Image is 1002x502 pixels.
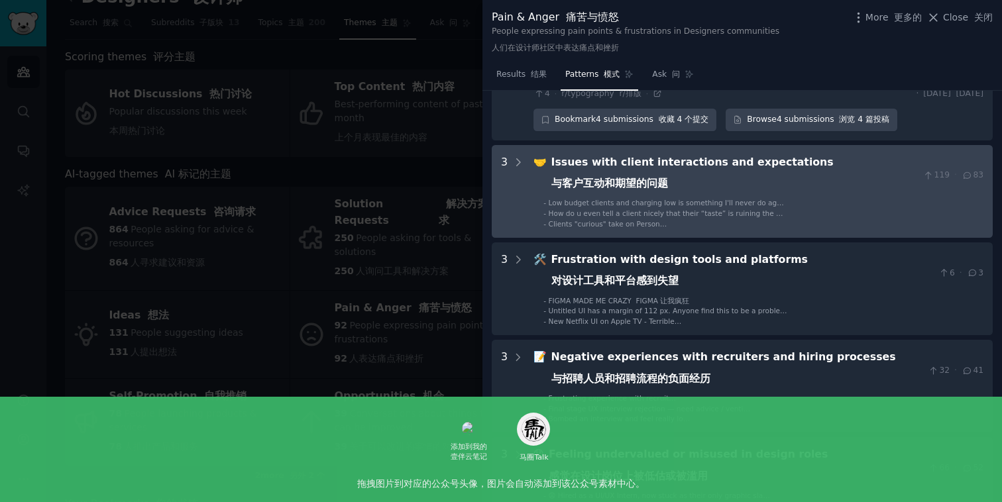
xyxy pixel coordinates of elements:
[565,69,620,81] span: Patterns
[652,69,680,81] span: Ask
[492,9,779,26] div: Pain & Anger
[549,297,690,305] span: FIGMA MADE ME CRAZY
[954,365,957,377] span: ·
[604,70,620,79] font: 模式
[549,209,786,232] span: How do u even tell a client nicely that their “taste” is ruining the UX
[943,11,993,25] span: Close
[974,12,993,23] font: 关闭
[543,198,546,207] div: -
[501,154,508,228] div: 3
[543,209,546,218] div: -
[956,89,983,98] font: [DATE]
[865,11,922,25] span: More
[492,26,779,60] div: People expressing pain points & frustrations in Designers communities
[551,154,918,197] div: Issues with client interactions and expectations
[962,365,983,377] span: 41
[543,219,546,228] div: -
[551,252,934,295] div: Frustration with design tools and platforms
[926,11,993,25] button: Close 关闭
[549,307,791,329] span: Untitled UI has a margin of 112 px. Anyone find this to be a problem?
[492,43,619,52] font: 人们在设计师社区中表达痛点和挫折
[549,317,703,340] span: New Netflix UI on Apple TV - Terrible
[620,89,641,98] font: r/排版
[531,70,547,79] font: 结果
[647,64,698,91] a: Ask 问
[894,12,922,23] font: 更多的
[726,109,897,131] a: Browse4 submissions 浏览 4 篇投稿
[533,109,716,131] div: Bookmark 4 submissions
[646,89,648,98] span: ·
[543,393,546,403] div: -
[501,252,508,326] div: 3
[492,64,551,91] a: Results 结果
[923,88,983,100] span: [DATE]
[852,11,922,25] button: More 更多的
[954,170,957,181] span: ·
[967,268,983,279] span: 3
[551,349,923,392] div: Negative experiences with recruiters and hiring processes
[549,220,670,242] span: Clients "curious" take on Personas.
[533,350,547,363] span: 📝
[636,297,689,305] font: FIGMA 让我疯狂
[960,268,962,279] span: ·
[543,306,546,315] div: -
[962,170,983,181] span: 83
[549,394,680,417] span: Frustrating experience with recruiters
[561,89,641,98] span: r/typography
[533,253,547,266] span: 🛠️
[533,88,550,100] span: 4
[566,11,619,23] font: 痛苦与愤怒
[501,349,508,423] div: 3
[533,156,547,168] span: 🤝
[659,115,709,124] font: 收藏 4 个提交
[938,268,955,279] span: 6
[916,88,918,100] span: ·
[922,170,950,181] span: 119
[551,274,679,287] font: 对设计工具和平台感到失望
[561,64,638,91] a: Patterns 模式
[672,70,680,79] font: 问
[551,177,668,189] font: 与客户互动和期望的问题
[543,317,546,326] div: -
[555,89,557,98] span: ·
[533,109,716,131] button: Bookmark4 submissions 收藏 4 个提交
[928,365,950,377] span: 32
[496,69,547,81] span: Results
[543,296,546,305] div: -
[839,115,889,124] font: 浏览 4 篇投稿
[549,199,788,221] span: Low budget clients and charging low is something I'll never do again
[551,372,710,385] font: 与招聘人员和招聘流程的负面经历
